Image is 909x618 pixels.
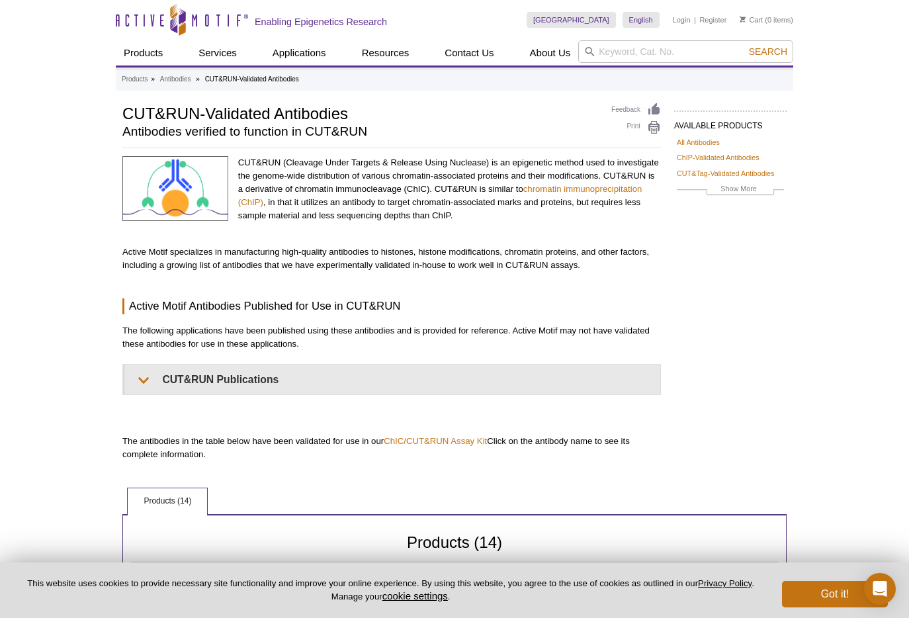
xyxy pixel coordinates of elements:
a: Contact Us [437,40,501,66]
p: The following applications have been published using these antibodies and is provided for referen... [122,324,661,351]
p: This website uses cookies to provide necessary site functionality and improve your online experie... [21,578,760,603]
div: Open Intercom Messenger [864,573,896,605]
a: Login [673,15,691,24]
h3: Active Motif Antibodies Published for Use in CUT&RUN [122,298,661,314]
a: Services [191,40,245,66]
a: Cart [740,15,763,24]
p: The antibodies in the table below have been validated for use in our Click on the antibody name t... [122,435,661,461]
a: English [623,12,660,28]
p: Active Motif specializes in manufacturing high-quality antibodies to histones, histone modificati... [122,245,661,272]
li: » [151,75,155,83]
h2: Products (14) [131,537,778,562]
p: CUT&RUN (Cleavage Under Targets & Release Using Nuclease) is an epigenetic method used to investi... [238,156,661,222]
h2: Enabling Epigenetics Research [255,16,387,28]
a: Products (14) [128,488,207,515]
a: Privacy Policy [698,578,752,588]
a: Products [122,73,148,85]
a: Antibodies [160,73,191,85]
li: » [196,75,200,83]
h2: Antibodies verified to function in CUT&RUN [122,126,598,138]
a: [GEOGRAPHIC_DATA] [527,12,616,28]
li: | [694,12,696,28]
summary: CUT&RUN Publications [125,365,660,394]
a: ChIP-Validated Antibodies [677,152,759,163]
h2: AVAILABLE PRODUCTS [674,110,787,134]
button: Search [745,46,791,58]
span: Search [749,46,787,57]
h1: CUT&RUN-Validated Antibodies [122,103,598,122]
a: Feedback [611,103,661,117]
a: Register [699,15,726,24]
img: CUT&Tag [122,156,228,221]
input: Keyword, Cat. No. [578,40,793,63]
a: Applications [265,40,334,66]
a: Show More [677,183,784,198]
li: CUT&RUN-Validated Antibodies [205,75,299,83]
a: All Antibodies [677,136,720,148]
a: Products [116,40,171,66]
button: Got it! [782,581,888,607]
a: Print [611,120,661,135]
button: cookie settings [382,590,448,601]
a: ChIC/CUT&RUN Assay Kit [384,436,487,446]
li: (0 items) [740,12,793,28]
a: Resources [354,40,417,66]
a: About Us [522,40,579,66]
a: CUT&Tag-Validated Antibodies [677,167,774,179]
img: Your Cart [740,16,746,22]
